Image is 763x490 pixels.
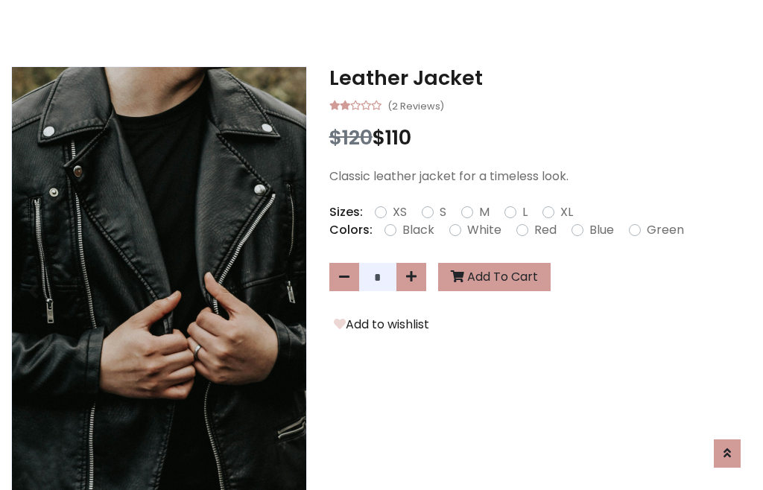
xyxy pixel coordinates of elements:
span: 110 [385,124,411,151]
p: Sizes: [329,203,363,221]
label: L [522,203,528,221]
label: S [440,203,446,221]
span: $120 [329,124,373,151]
small: (2 Reviews) [387,96,444,114]
label: White [467,221,501,239]
label: XS [393,203,407,221]
label: Black [402,221,434,239]
label: Blue [589,221,614,239]
h3: Leather Jacket [329,66,752,90]
p: Colors: [329,221,373,239]
label: Red [534,221,557,239]
button: Add To Cart [438,263,551,291]
label: M [479,203,490,221]
p: Classic leather jacket for a timeless look. [329,168,752,185]
h3: $ [329,126,752,150]
button: Add to wishlist [329,315,434,334]
label: XL [560,203,573,221]
label: Green [647,221,684,239]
